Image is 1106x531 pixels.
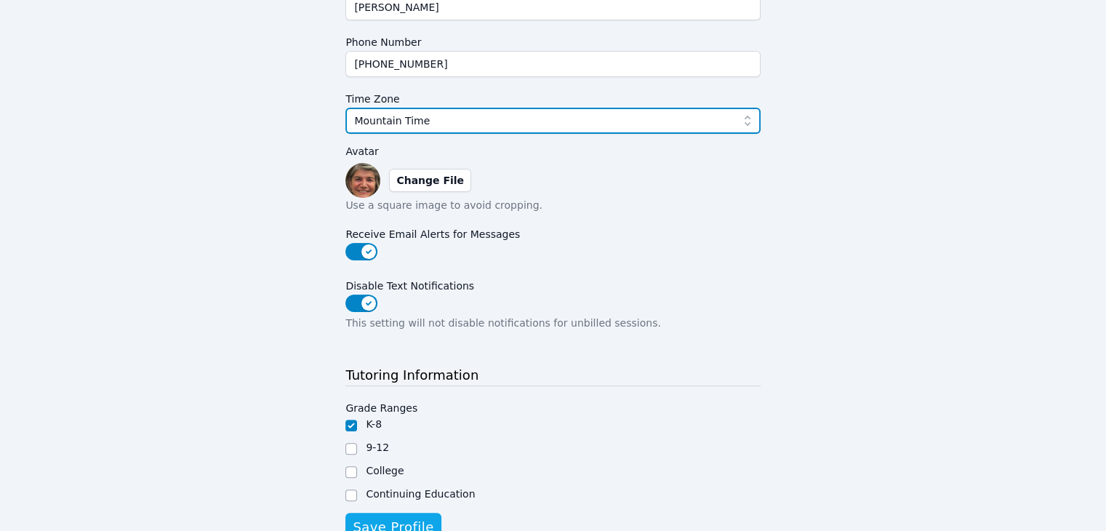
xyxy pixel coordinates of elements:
label: College [366,465,404,476]
span: Mountain Time [354,112,430,129]
label: Phone Number [345,29,760,51]
label: Receive Email Alerts for Messages [345,221,760,243]
label: Change File [389,169,471,192]
label: Disable Text Notifications [345,273,760,295]
legend: Grade Ranges [345,395,417,417]
label: Time Zone [345,86,760,108]
p: This setting will not disable notifications for unbilled sessions. [345,316,760,330]
label: K-8 [366,418,382,430]
label: Continuing Education [366,488,475,500]
label: 9-12 [366,442,389,453]
label: Avatar [345,143,760,160]
img: preview [345,163,380,198]
button: Mountain Time [345,108,760,134]
p: Use a square image to avoid cropping. [345,198,760,212]
h3: Tutoring Information [345,365,760,386]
